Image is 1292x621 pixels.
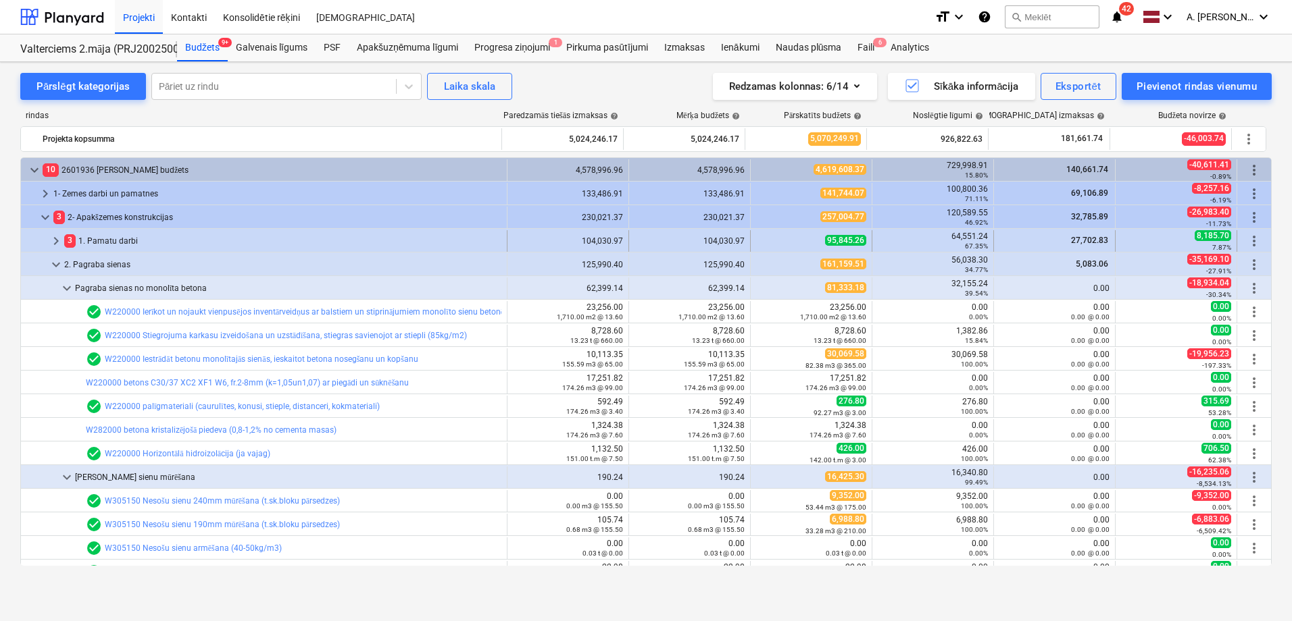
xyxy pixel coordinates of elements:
div: Pagraba sienas no monolīta betona [75,277,501,299]
div: 0.00 [756,539,866,558]
div: 125,990.40 [635,260,745,269]
div: 1,324.38 [635,421,745,439]
span: 95,845.26 [825,235,866,246]
span: 30,069.58 [825,348,866,359]
span: help [729,112,740,120]
div: Pievienot rindas vienumu [1137,78,1257,95]
div: 230,021.37 [635,213,745,222]
a: W282000 betona kristalizējošā piedeva (0,8-1,2% no cementa masas) [86,425,337,435]
div: 104,030.97 [513,236,623,246]
div: 426.00 [878,444,988,463]
small: 0.00 @ 0.00 [1071,431,1110,439]
span: 141,744.07 [820,188,866,198]
div: 2601936 [PERSON_NAME] budžets [43,159,501,181]
small: 0.00 @ 0.00 [1071,502,1110,510]
span: Vairāk darbību [1246,256,1262,273]
small: -27.91% [1206,267,1231,275]
small: 0.00% [1212,385,1231,393]
div: 0.00 [513,539,623,558]
div: Pārskatīts budžets [784,111,862,121]
a: Galvenais līgums [228,34,316,61]
span: Rindas vienumam ir 1 PSF [86,540,102,556]
span: -8,257.16 [1192,183,1231,194]
div: 8,728.60 [513,326,623,345]
div: rindas [20,111,503,121]
span: 4,619,608.37 [814,164,866,175]
div: Analytics [883,34,937,61]
div: 17,251.82 [635,373,745,392]
div: 230,021.37 [513,213,623,222]
small: 62.38% [1208,456,1231,464]
span: 5,083.06 [1074,259,1110,269]
div: Budžets [177,34,228,61]
div: 1,132.50 [513,444,623,463]
small: 174.26 m3 @ 3.40 [566,408,623,415]
small: 13.23 t @ 660.00 [692,337,745,344]
div: 0.00 [999,421,1110,439]
small: 92.27 m3 @ 3.00 [814,409,866,416]
small: -197.33% [1202,362,1231,369]
div: 10,113.35 [513,350,623,369]
div: 125,990.40 [513,260,623,269]
small: 13.23 t @ 660.00 [570,337,623,344]
i: keyboard_arrow_down [1160,9,1176,25]
span: -16,235.06 [1187,466,1231,477]
div: 0.00 [999,397,1110,416]
small: 0.00 @ 0.00 [1071,360,1110,368]
div: 0.00 [878,302,988,321]
div: Apakšuzņēmuma līgumi [349,34,466,61]
span: -19,956.23 [1187,348,1231,359]
span: Vairāk darbību [1246,422,1262,438]
small: 0.03 t @ 0.00 [582,549,623,557]
small: 53.44 m3 @ 175.00 [805,504,866,511]
div: 276.80 [878,397,988,416]
span: 3 [64,234,76,247]
button: Pārslēgt kategorijas [20,73,146,100]
div: 0.00 [999,283,1110,293]
small: 0.00 @ 0.00 [1071,526,1110,533]
span: Vairāk darbību [1246,540,1262,556]
small: 15.84% [965,337,988,344]
div: Naudas plūsma [768,34,850,61]
span: 32,785.89 [1070,212,1110,221]
a: W220000 Horizontālā hidroizolācija (ja vajag) [105,449,270,458]
small: 0.00% [1212,315,1231,322]
div: 30,069.58 [878,350,988,369]
span: Vairāk darbību [1241,131,1257,147]
small: 1,710.00 m2 @ 13.60 [678,313,745,321]
small: -6,509.42% [1197,527,1231,535]
div: 62,399.14 [513,283,623,293]
a: PSF [316,34,349,61]
a: W305150 Nesošu sienu 240mm mūrēšana (t.sk.bloku pārsedzes) [105,496,340,506]
span: 3 [53,211,65,223]
span: -46,003.74 [1182,132,1226,145]
span: help [851,112,862,120]
span: 426.00 [837,443,866,454]
small: 39.54% [965,290,988,297]
small: 155.59 m3 @ 65.00 [684,360,745,368]
span: 69,106.89 [1070,188,1110,198]
button: Sīkāka informācija [888,73,1035,100]
i: format_size [935,9,951,25]
div: 729,998.91 [878,161,988,180]
span: 42 [1119,2,1134,16]
span: 276.80 [837,396,866,406]
div: 0.00 [635,491,745,510]
span: Vairāk darbību [1246,351,1262,367]
span: 1 [549,38,562,47]
span: Rindas vienumam ir 1 PSF [86,493,102,509]
div: 0.00 [999,302,1110,321]
div: 5,024,246.17 [507,128,618,150]
span: 0.00 [1211,419,1231,430]
span: help [972,112,983,120]
small: -11.73% [1206,220,1231,227]
div: 4,578,996.96 [635,165,745,175]
span: 161,159.51 [820,259,866,269]
button: Pievienot rindas vienumu [1122,73,1272,100]
span: Rindas vienumam ir 1 PSF [86,351,102,367]
span: 0.00 [1211,537,1231,548]
span: 9+ [218,38,232,47]
small: 174.26 m3 @ 99.00 [562,384,623,391]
